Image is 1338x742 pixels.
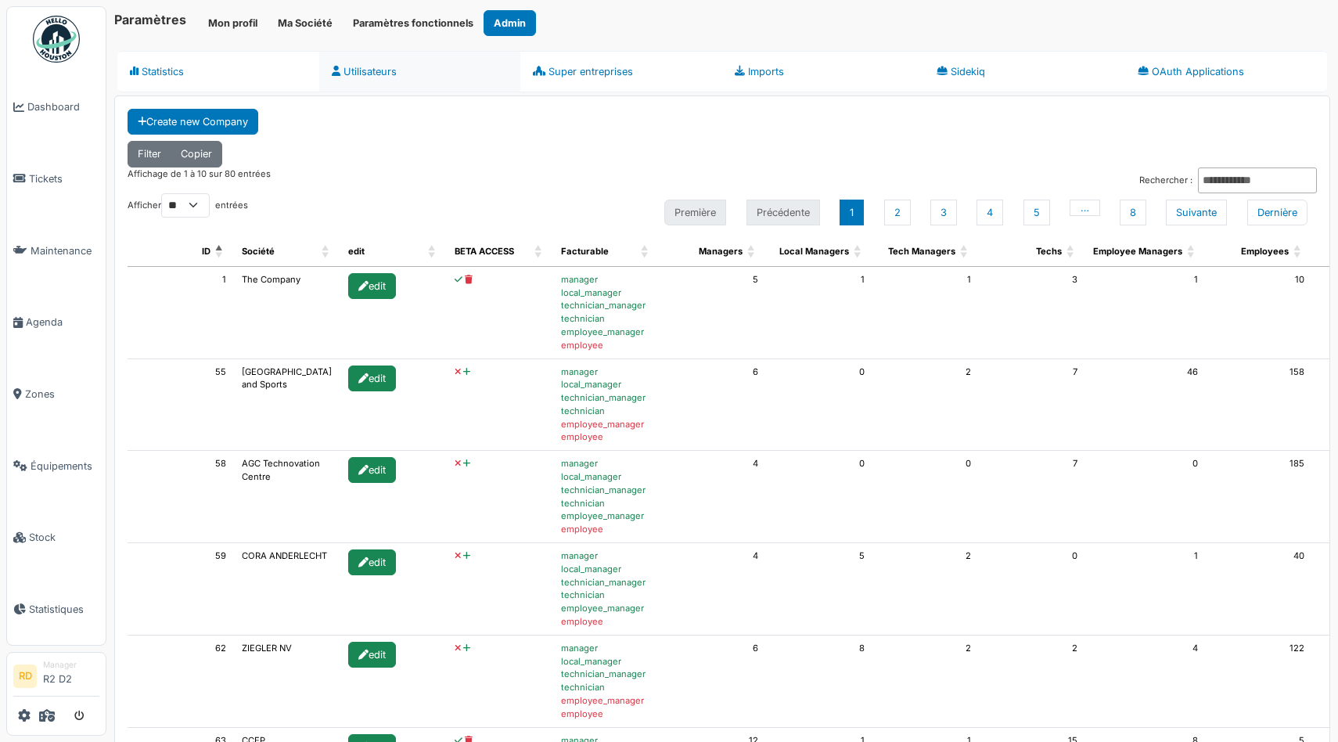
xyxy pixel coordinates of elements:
[561,576,652,589] div: technician_manager
[561,549,652,563] div: manager
[561,391,652,405] div: technician_manager
[888,246,955,257] span: translation missing: fr.user.tech_managers
[561,510,652,523] div: employee_manager
[234,267,340,359] td: The Company
[322,237,331,266] span: Société: Activate to sort
[1085,543,1206,636] td: 1
[660,267,766,359] td: 5
[348,649,399,660] a: edit
[561,497,652,510] div: technician
[561,286,652,300] div: local_manager
[7,214,106,286] a: Maintenance
[747,237,757,266] span: Managers: Activate to sort
[43,659,99,671] div: Manager
[1085,636,1206,728] td: 4
[484,10,536,36] button: Admin
[779,246,849,257] span: translation missing: fr.user.local_managers
[7,358,106,430] a: Zones
[171,141,222,167] button: Copier
[660,636,766,728] td: 6
[234,451,340,543] td: AGC Technovation Centre
[872,267,979,359] td: 1
[348,457,396,483] div: edit
[1139,174,1192,187] label: Rechercher :
[215,237,225,266] span: ID: Activate to invert sorting
[31,459,99,474] span: Équipements
[1085,267,1206,359] td: 1
[13,665,37,688] li: RD
[722,51,924,92] a: Imports
[1293,237,1303,266] span: Employees: Activate to sort
[348,246,365,257] span: edit
[1070,200,1100,216] button: …
[561,326,652,339] div: employee_manager
[268,10,343,36] a: Ma Société
[653,195,1317,231] nav: pagination
[930,200,957,225] button: 3
[1066,237,1076,266] span: Techs: Activate to sort
[455,246,514,257] span: BETA ACCESS
[924,51,1126,92] a: Sidekiq
[128,109,258,135] a: Create new Company
[234,359,340,452] td: [GEOGRAPHIC_DATA] and Sports
[1206,543,1312,636] td: 40
[520,51,722,92] a: Super entreprises
[979,359,1085,452] td: 7
[561,484,652,497] div: technician_manager
[561,246,609,257] span: Facturable
[43,659,99,693] li: R2 D2
[884,200,911,225] button: 2
[561,655,652,668] div: local_manager
[872,359,979,452] td: 2
[561,589,652,602] div: technician
[128,141,171,167] button: Filter
[7,143,106,215] a: Tickets
[854,237,863,266] span: Local Managers: Activate to sort
[128,167,271,193] div: Affichage de 1 à 10 sur 80 entrées
[561,378,652,391] div: local_manager
[561,312,652,326] div: technician
[872,636,979,728] td: 2
[1085,359,1206,452] td: 46
[343,10,484,36] a: Paramètres fonctionnels
[561,339,652,352] div: employee
[128,267,234,359] td: 1
[7,286,106,358] a: Agenda
[117,51,319,92] a: Statistics
[979,543,1085,636] td: 0
[979,636,1085,728] td: 2
[699,246,743,257] span: translation missing: fr.user.managers
[561,457,652,470] div: manager
[26,315,99,330] span: Agenda
[27,99,99,114] span: Dashboard
[840,200,864,225] button: 1
[561,430,652,444] div: employee
[561,563,652,576] div: local_manager
[161,193,210,218] select: Afficherentrées
[979,451,1085,543] td: 7
[348,366,396,391] div: edit
[1206,451,1312,543] td: 185
[29,171,99,186] span: Tickets
[561,273,652,286] div: manager
[33,16,80,63] img: Badge_color-CXgf-gQk.svg
[29,602,99,617] span: Statistiques
[181,148,212,160] span: Copier
[979,267,1085,359] td: 3
[561,470,652,484] div: local_manager
[766,267,872,359] td: 1
[660,451,766,543] td: 4
[660,543,766,636] td: 4
[202,246,210,257] span: ID
[428,237,437,266] span: edit: Activate to sort
[561,642,652,655] div: manager
[348,642,396,668] div: edit
[1093,246,1182,257] span: translation missing: fr.user.employee_managers
[641,237,650,266] span: Facturable: Activate to sort
[7,574,106,646] a: Statistiques
[319,51,521,92] a: Utilisateurs
[561,694,652,708] div: employee_manager
[13,659,99,697] a: RD ManagerR2 D2
[1085,451,1206,543] td: 0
